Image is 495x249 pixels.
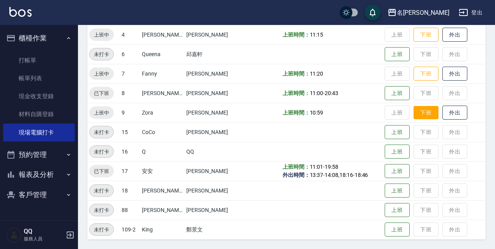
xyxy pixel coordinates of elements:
span: 19:58 [325,164,338,170]
button: 外出 [442,67,467,81]
td: 邱嘉軒 [184,44,236,64]
span: 已下班 [89,167,114,175]
td: [PERSON_NAME] [140,181,184,200]
td: Queena [140,44,184,64]
span: 上班中 [89,70,114,78]
b: 上班時間： [283,32,310,38]
td: [PERSON_NAME] [184,83,236,103]
span: 18:46 [355,172,368,178]
span: 14:08 [325,172,338,178]
td: 17 [120,161,140,181]
a: 現場電腦打卡 [3,124,75,141]
span: 18:16 [339,172,353,178]
span: 未打卡 [90,206,113,214]
button: 上班 [385,203,410,217]
button: 下班 [414,28,438,42]
td: [PERSON_NAME] [184,122,236,142]
span: 上班中 [89,31,114,39]
button: 登出 [456,5,486,20]
button: 外出 [442,28,467,42]
button: 上班 [385,223,410,237]
div: 名[PERSON_NAME] [397,8,449,18]
td: 6 [120,44,140,64]
img: Person [6,227,22,243]
td: [PERSON_NAME] [184,200,236,220]
button: 櫃檯作業 [3,28,75,48]
span: 上班中 [89,109,114,117]
span: 11:20 [310,71,324,77]
td: [PERSON_NAME] [184,161,236,181]
td: - [281,83,383,103]
span: 未打卡 [90,226,113,234]
b: 上班時間： [283,109,310,116]
td: 18 [120,181,140,200]
a: 帳單列表 [3,69,75,87]
td: QQ [184,142,236,161]
button: 上班 [385,125,410,140]
span: 11:01 [310,164,324,170]
span: 未打卡 [90,50,113,58]
button: save [365,5,380,20]
button: 上班 [385,47,410,62]
a: 現金收支登錄 [3,87,75,105]
span: 已下班 [89,89,114,97]
td: [PERSON_NAME] [140,25,184,44]
button: 上班 [385,184,410,198]
td: CoCo [140,122,184,142]
span: 11:00 [310,90,324,96]
span: 未打卡 [90,128,113,136]
p: 服務人員 [24,235,64,242]
td: [PERSON_NAME] [140,200,184,220]
span: 未打卡 [90,148,113,156]
td: 88 [120,200,140,220]
td: 9 [120,103,140,122]
b: 外出時間： [283,172,310,178]
td: 16 [120,142,140,161]
td: King [140,220,184,239]
h5: QQ [24,228,64,235]
td: [PERSON_NAME] [184,64,236,83]
td: 安安 [140,161,184,181]
span: 10:59 [310,109,324,116]
button: 預約管理 [3,145,75,165]
button: 名[PERSON_NAME] [384,5,453,21]
b: 上班時間： [283,164,310,170]
button: 上班 [385,164,410,178]
td: Fanny [140,64,184,83]
span: 20:43 [325,90,338,96]
td: [PERSON_NAME] [184,103,236,122]
img: Logo [9,7,32,17]
button: 外出 [442,106,467,120]
td: 鄭景文 [184,220,236,239]
td: Zora [140,103,184,122]
td: 7 [120,64,140,83]
button: 下班 [414,67,438,81]
td: Q [140,142,184,161]
button: 報表及分析 [3,164,75,185]
a: 材料自購登錄 [3,105,75,123]
td: - - , - [281,161,383,181]
span: 未打卡 [90,187,113,195]
span: 13:37 [310,172,324,178]
span: 11:15 [310,32,324,38]
button: 上班 [385,86,410,101]
td: [PERSON_NAME] [184,181,236,200]
td: 109-2 [120,220,140,239]
td: 4 [120,25,140,44]
button: 下班 [414,106,438,120]
td: 8 [120,83,140,103]
td: [PERSON_NAME] [184,25,236,44]
button: 上班 [385,145,410,159]
button: 客戶管理 [3,185,75,205]
b: 上班時間： [283,90,310,96]
td: [PERSON_NAME] [140,83,184,103]
b: 上班時間： [283,71,310,77]
td: 15 [120,122,140,142]
a: 打帳單 [3,51,75,69]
